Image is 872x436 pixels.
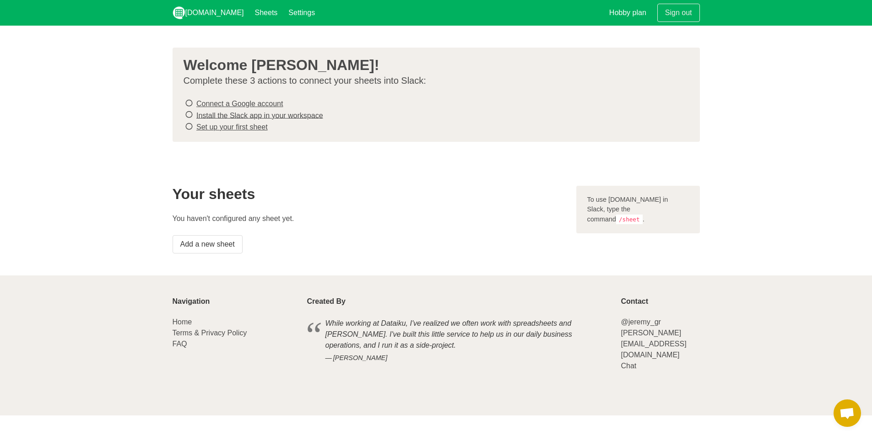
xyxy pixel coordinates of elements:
[657,4,700,22] a: Sign out
[184,75,682,86] p: Complete these 3 actions to connect your sheets into Slack:
[196,123,268,131] a: Set up your first sheet
[616,215,643,224] code: /sheet
[621,329,686,359] a: [PERSON_NAME][EMAIL_ADDRESS][DOMAIN_NAME]
[173,297,296,306] p: Navigation
[173,329,247,337] a: Terms & Privacy Policy
[621,297,699,306] p: Contact
[173,6,185,19] img: logo_v2_white.png
[173,235,243,253] a: Add a new sheet
[621,318,661,326] a: @jeremy_gr
[173,318,192,326] a: Home
[196,100,283,108] a: Connect a Google account
[834,399,861,427] a: Open chat
[196,111,323,119] a: Install the Slack app in your workspace
[307,317,610,365] blockquote: While working at Dataiku, I've realized we often work with spreadsheets and [PERSON_NAME]. I've b...
[576,186,700,234] div: To use [DOMAIN_NAME] in Slack, type the command .
[621,362,636,370] a: Chat
[325,353,592,363] cite: [PERSON_NAME]
[173,213,565,224] p: You haven't configured any sheet yet.
[184,57,682,73] h3: Welcome [PERSON_NAME]!
[173,186,565,202] h2: Your sheets
[307,297,610,306] p: Created By
[173,340,187,348] a: FAQ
